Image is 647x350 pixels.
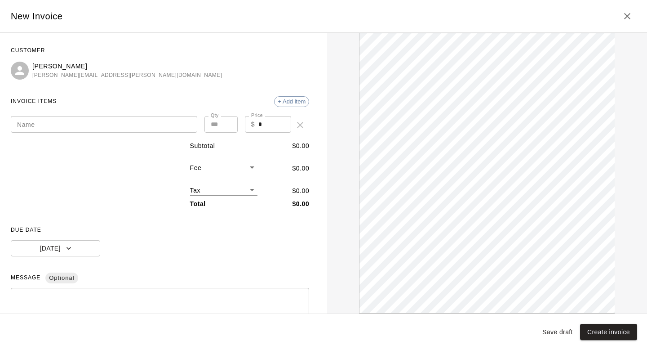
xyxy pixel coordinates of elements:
span: DUE DATE [11,223,309,238]
b: Total [190,200,206,207]
button: [DATE] [11,240,100,257]
button: Save draft [539,324,576,341]
b: $ 0.00 [292,200,309,207]
span: Optional [45,270,78,286]
span: + Add item [275,98,309,105]
label: Price [251,112,263,119]
button: Create invoice [580,324,637,341]
span: [PERSON_NAME][EMAIL_ADDRESS][PERSON_NAME][DOMAIN_NAME] [32,71,222,80]
p: $ 0.00 [292,164,309,173]
span: INVOICE ITEMS [11,94,57,109]
h5: New Invoice [11,10,63,22]
button: Close [618,7,636,25]
label: Qty [211,112,219,119]
p: $ 0.00 [292,141,309,151]
p: $ [251,120,255,129]
div: + Add item [274,96,309,107]
p: [PERSON_NAME] [32,62,222,71]
p: Subtotal [190,141,215,151]
p: $ 0.00 [292,186,309,196]
span: CUSTOMER [11,44,309,58]
span: MESSAGE [11,271,309,285]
